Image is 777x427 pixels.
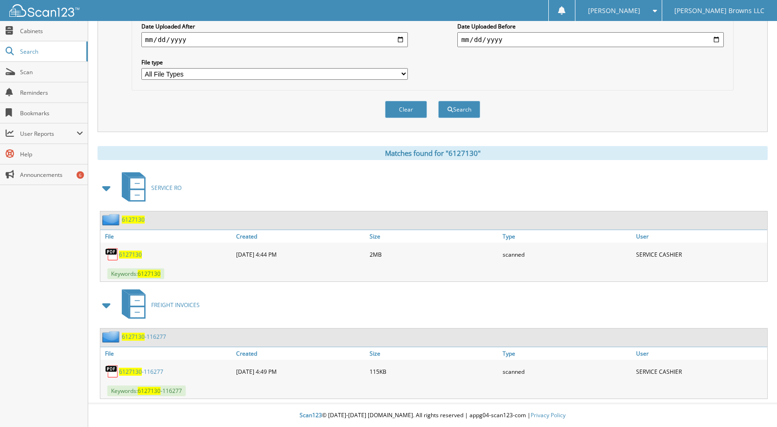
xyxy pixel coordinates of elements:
[100,230,234,243] a: File
[105,364,119,378] img: PDF.png
[367,245,501,264] div: 2MB
[151,184,182,192] span: SERVICE RO
[116,169,182,206] a: SERVICE RO
[500,347,634,360] a: Type
[385,101,427,118] button: Clear
[20,68,83,76] span: Scan
[151,301,200,309] span: FREIGHT INVOICES
[234,347,367,360] a: Created
[20,48,82,56] span: Search
[98,146,768,160] div: Matches found for "6127130"
[367,347,501,360] a: Size
[88,404,777,427] div: © [DATE]-[DATE] [DOMAIN_NAME]. All rights reserved | appg04-scan123-com |
[457,22,724,30] label: Date Uploaded Before
[634,230,767,243] a: User
[141,58,408,66] label: File type
[634,347,767,360] a: User
[20,130,77,138] span: User Reports
[9,4,79,17] img: scan123-logo-white.svg
[500,362,634,381] div: scanned
[634,362,767,381] div: SERVICE CASHIER
[634,245,767,264] div: SERVICE CASHIER
[234,245,367,264] div: [DATE] 4:44 PM
[107,385,186,396] span: Keywords: -116277
[20,109,83,117] span: Bookmarks
[138,270,161,278] span: 6127130
[20,171,83,179] span: Announcements
[107,268,164,279] span: Keywords:
[20,150,83,158] span: Help
[367,230,501,243] a: Size
[367,362,501,381] div: 115KB
[119,368,142,376] span: 6127130
[122,333,166,341] a: 6127130-116277
[138,387,161,395] span: 6127130
[234,230,367,243] a: Created
[500,245,634,264] div: scanned
[122,333,145,341] span: 6127130
[141,22,408,30] label: Date Uploaded After
[531,411,566,419] a: Privacy Policy
[234,362,367,381] div: [DATE] 4:49 PM
[102,214,122,225] img: folder2.png
[77,171,84,179] div: 6
[457,32,724,47] input: end
[300,411,322,419] span: Scan123
[500,230,634,243] a: Type
[730,382,777,427] iframe: Chat Widget
[20,89,83,97] span: Reminders
[122,216,145,224] a: 6127130
[119,368,163,376] a: 6127130-116277
[116,287,200,323] a: FREIGHT INVOICES
[438,101,480,118] button: Search
[20,27,83,35] span: Cabinets
[100,347,234,360] a: File
[105,247,119,261] img: PDF.png
[119,251,142,259] a: 6127130
[674,8,764,14] span: [PERSON_NAME] Browns LLC
[141,32,408,47] input: start
[102,331,122,343] img: folder2.png
[588,8,640,14] span: [PERSON_NAME]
